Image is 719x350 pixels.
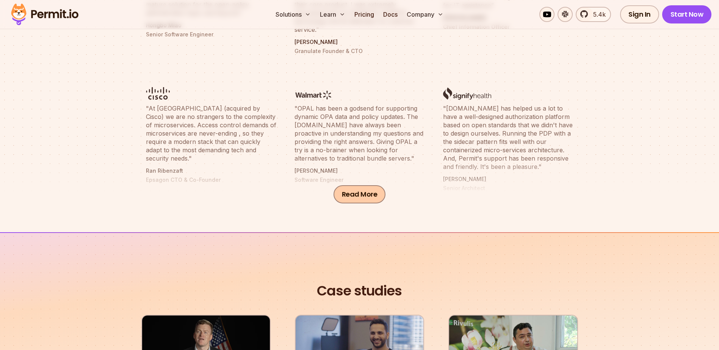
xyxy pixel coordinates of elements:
[317,7,348,22] button: Learn
[294,47,425,55] p: Granulate Founder & CTO
[294,90,333,100] img: logo
[294,104,425,162] blockquote: "OPAL has been a godsend for supporting dynamic OPA data and policy updates. The [DOMAIN_NAME] ha...
[351,7,377,22] a: Pricing
[141,281,578,301] h2: Case studies
[662,5,712,23] a: Start Now
[146,87,170,100] img: logo
[273,7,314,22] button: Solutions
[334,185,386,203] button: Read More
[443,87,491,100] img: logo
[8,2,82,27] img: Permit logo
[589,10,606,19] span: 5.4k
[146,31,276,38] p: Senior Software Engineer
[576,7,611,22] a: 5.4k
[404,7,446,22] button: Company
[294,38,425,46] p: [PERSON_NAME]
[620,5,659,23] a: Sign In
[380,7,401,22] a: Docs
[146,104,276,162] blockquote: "At [GEOGRAPHIC_DATA] (acquired by Cisco) we are no strangers to the complexity of microservices....
[443,104,573,171] blockquote: "[DOMAIN_NAME] has helped us a lot to have a well-designed authorization platform based on open s...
